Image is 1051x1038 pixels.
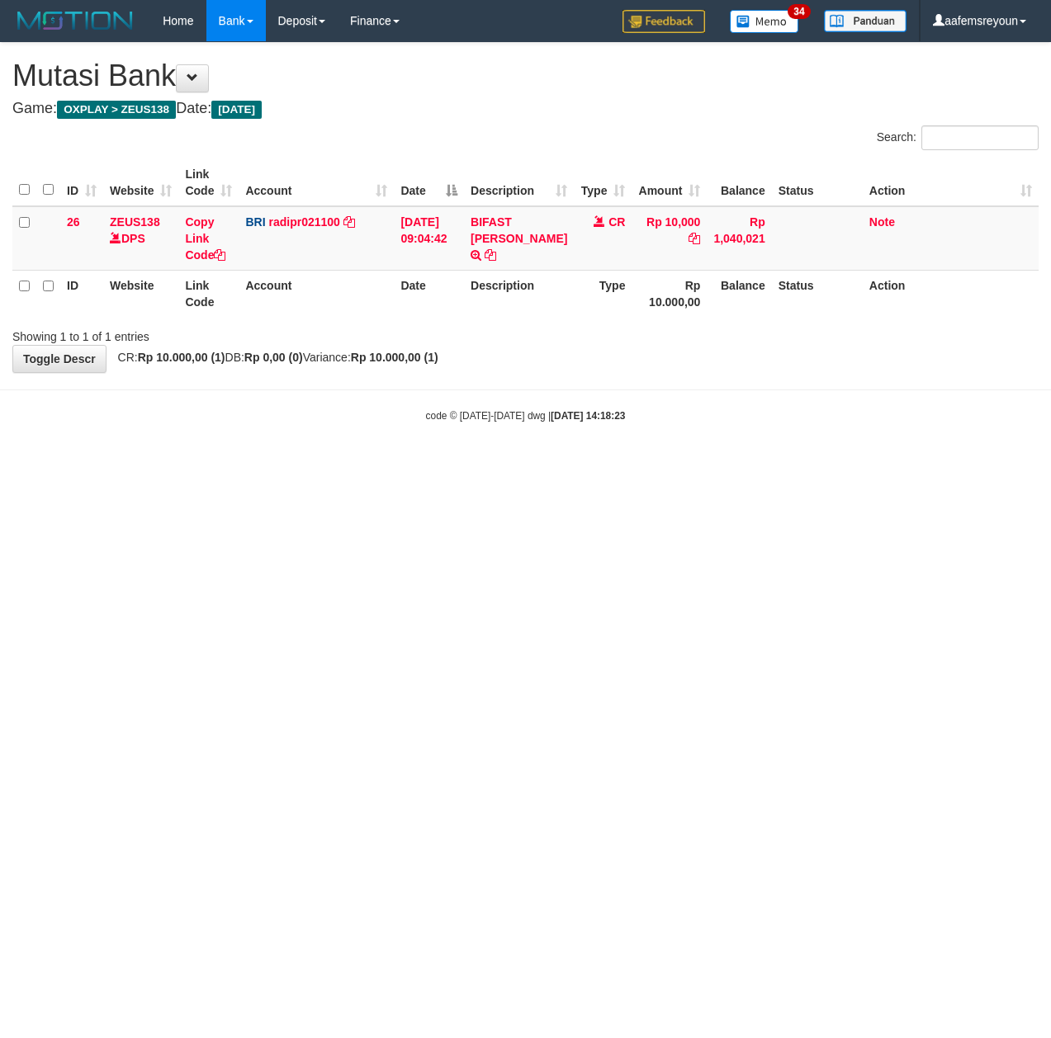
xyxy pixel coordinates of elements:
th: ID: activate to sort column ascending [60,159,103,206]
td: Rp 1,040,021 [707,206,771,271]
strong: [DATE] 14:18:23 [551,410,625,422]
th: Description [464,270,574,317]
a: BIFAST [PERSON_NAME] [471,215,567,245]
span: CR [608,215,625,229]
img: Button%20Memo.svg [730,10,799,33]
th: ID [60,270,103,317]
img: MOTION_logo.png [12,8,138,33]
th: Date: activate to sort column descending [394,159,464,206]
th: Balance [707,159,771,206]
span: 26 [67,215,80,229]
td: [DATE] 09:04:42 [394,206,464,271]
th: Type [574,270,632,317]
a: Copy Link Code [185,215,225,262]
input: Search: [921,125,1039,150]
img: panduan.png [824,10,907,32]
th: Website: activate to sort column ascending [103,159,178,206]
a: ZEUS138 [110,215,160,229]
a: Copy Rp 10,000 to clipboard [689,232,700,245]
th: Amount: activate to sort column ascending [632,159,707,206]
span: OXPLAY > ZEUS138 [57,101,176,119]
th: Status [772,270,863,317]
div: Showing 1 to 1 of 1 entries [12,322,425,345]
th: Link Code: activate to sort column ascending [178,159,239,206]
th: Account [239,270,394,317]
strong: Rp 10.000,00 (1) [351,351,438,364]
th: Type: activate to sort column ascending [574,159,632,206]
a: Toggle Descr [12,345,107,373]
th: Rp 10.000,00 [632,270,707,317]
img: Feedback.jpg [623,10,705,33]
th: Status [772,159,863,206]
th: Action [863,270,1039,317]
span: [DATE] [211,101,262,119]
span: BRI [245,215,265,229]
th: Website [103,270,178,317]
h4: Game: Date: [12,101,1039,117]
a: Copy BIFAST ERIKA S PAUN to clipboard [485,248,496,262]
label: Search: [877,125,1039,150]
td: DPS [103,206,178,271]
th: Description: activate to sort column ascending [464,159,574,206]
th: Account: activate to sort column ascending [239,159,394,206]
a: radipr021100 [268,215,339,229]
td: Rp 10,000 [632,206,707,271]
span: CR: DB: Variance: [110,351,438,364]
a: Copy radipr021100 to clipboard [343,215,355,229]
th: Link Code [178,270,239,317]
span: 34 [788,4,810,19]
strong: Rp 10.000,00 (1) [138,351,225,364]
th: Balance [707,270,771,317]
th: Action: activate to sort column ascending [863,159,1039,206]
h1: Mutasi Bank [12,59,1039,92]
small: code © [DATE]-[DATE] dwg | [426,410,626,422]
strong: Rp 0,00 (0) [244,351,303,364]
a: Note [869,215,895,229]
th: Date [394,270,464,317]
